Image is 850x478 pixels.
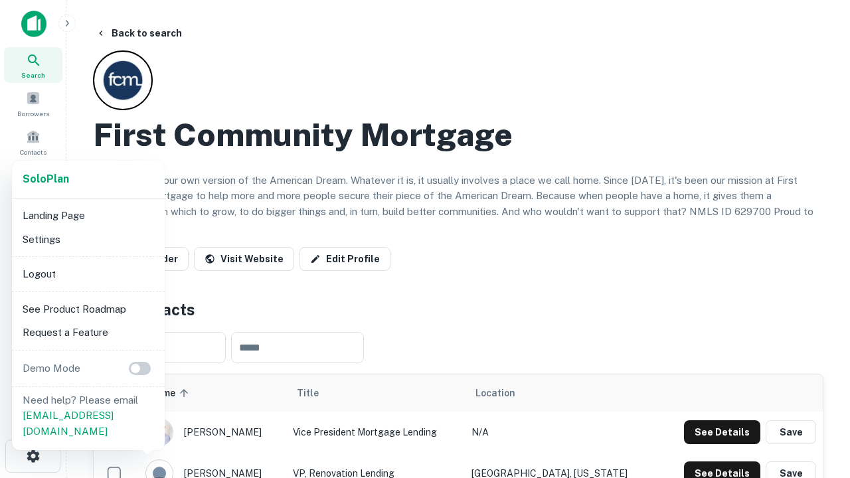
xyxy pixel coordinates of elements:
li: Request a Feature [17,321,159,345]
a: [EMAIL_ADDRESS][DOMAIN_NAME] [23,410,114,437]
li: See Product Roadmap [17,297,159,321]
li: Landing Page [17,204,159,228]
strong: Solo Plan [23,173,69,185]
p: Need help? Please email [23,392,154,439]
li: Logout [17,262,159,286]
a: SoloPlan [23,171,69,187]
li: Settings [17,228,159,252]
p: Demo Mode [17,360,86,376]
iframe: Chat Widget [784,329,850,393]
